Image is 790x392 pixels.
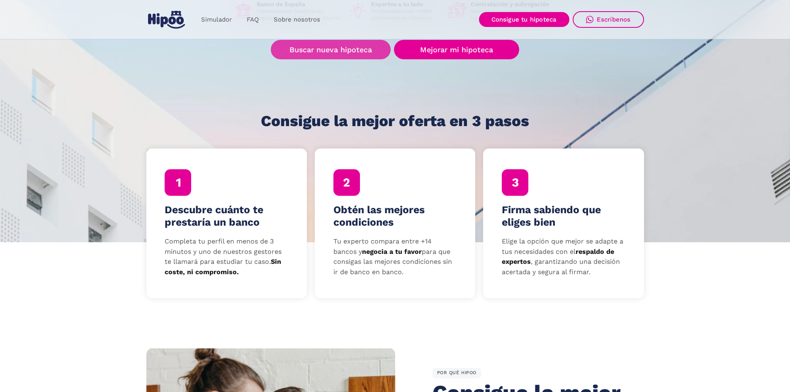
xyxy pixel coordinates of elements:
[194,12,239,28] a: Simulador
[502,236,625,278] p: Elige la opción que mejor se adapte a tus necesidades con el , garantizando una decisión acertada...
[394,40,519,59] a: Mejorar mi hipoteca
[266,12,328,28] a: Sobre nosotros
[271,40,391,59] a: Buscar nueva hipoteca
[502,204,625,229] h4: Firma sabiendo que eliges bien
[165,236,288,278] p: Completa tu perfil en menos de 3 minutos y uno de nuestros gestores te llamará para estudiar tu c...
[433,368,481,379] div: POR QUÉ HIPOO
[333,204,457,229] h4: Obtén las mejores condiciones
[239,12,266,28] a: FAQ
[333,236,457,278] p: Tu experto compara entre +14 bancos y para que consigas las mejores condiciones sin ir de banco e...
[261,113,529,129] h1: Consigue la mejor oferta en 3 pasos
[165,258,281,276] strong: Sin coste, ni compromiso.
[597,16,631,23] div: Escríbenos
[165,204,288,229] h4: Descubre cuánto te prestaría un banco
[146,7,187,32] a: home
[362,248,422,256] strong: negocia a tu favor
[573,11,644,28] a: Escríbenos
[479,12,569,27] a: Consigue tu hipoteca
